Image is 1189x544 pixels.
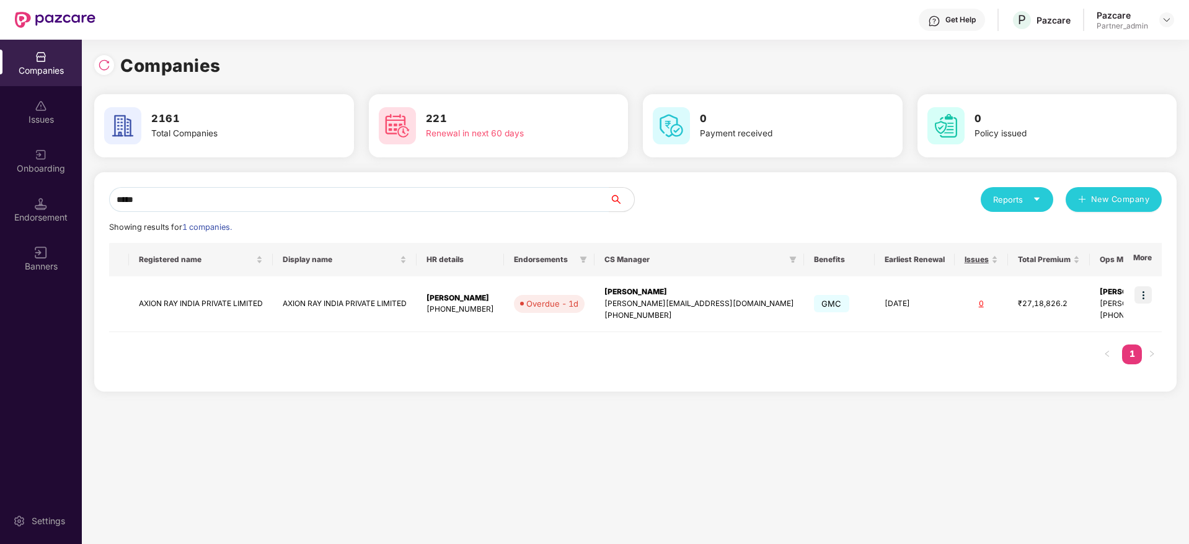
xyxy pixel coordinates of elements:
img: svg+xml;base64,PHN2ZyB3aWR0aD0iMjAiIGhlaWdodD0iMjAiIHZpZXdCb3g9IjAgMCAyMCAyMCIgZmlsbD0ibm9uZSIgeG... [35,149,47,161]
span: Registered name [139,255,254,265]
li: Next Page [1142,344,1162,364]
div: 0 [965,298,998,310]
img: svg+xml;base64,PHN2ZyBpZD0iSXNzdWVzX2Rpc2FibGVkIiB4bWxucz0iaHR0cDovL3d3dy53My5vcmcvMjAwMC9zdmciIH... [35,100,47,112]
span: P [1018,12,1026,27]
span: right [1148,350,1156,358]
span: 1 companies. [182,222,232,232]
div: Settings [28,515,69,527]
img: icon [1134,286,1152,304]
span: Endorsements [514,255,575,265]
span: filter [580,256,587,263]
div: Reports [993,193,1041,206]
img: svg+xml;base64,PHN2ZyB4bWxucz0iaHR0cDovL3d3dy53My5vcmcvMjAwMC9zdmciIHdpZHRoPSI2MCIgaGVpZ2h0PSI2MC... [379,107,416,144]
div: [PERSON_NAME] [427,292,494,304]
li: 1 [1122,344,1142,364]
span: caret-down [1033,195,1041,203]
img: svg+xml;base64,PHN2ZyBpZD0iU2V0dGluZy0yMHgyMCIgeG1sbnM9Imh0dHA6Ly93d3cudzMub3JnLzIwMDAvc3ZnIiB3aW... [13,515,25,527]
span: Issues [965,255,989,265]
h3: 0 [975,111,1131,127]
span: filter [787,252,799,267]
span: search [609,195,634,204]
div: [PHONE_NUMBER] [604,310,794,322]
img: New Pazcare Logo [15,12,95,28]
th: HR details [417,243,504,276]
button: search [609,187,635,212]
th: Earliest Renewal [875,243,955,276]
div: Payment received [700,127,856,141]
img: svg+xml;base64,PHN2ZyB4bWxucz0iaHR0cDovL3d3dy53My5vcmcvMjAwMC9zdmciIHdpZHRoPSI2MCIgaGVpZ2h0PSI2MC... [927,107,965,144]
div: [PHONE_NUMBER] [427,304,494,315]
span: Total Premium [1018,255,1071,265]
h3: 221 [426,111,582,127]
div: [PERSON_NAME] [604,286,794,298]
img: svg+xml;base64,PHN2ZyB3aWR0aD0iMTQuNSIgaGVpZ2h0PSIxNC41IiB2aWV3Qm94PSIwIDAgMTYgMTYiIGZpbGw9Im5vbm... [35,198,47,210]
div: Renewal in next 60 days [426,127,582,141]
span: filter [577,252,590,267]
img: svg+xml;base64,PHN2ZyBpZD0iUmVsb2FkLTMyeDMyIiB4bWxucz0iaHR0cDovL3d3dy53My5vcmcvMjAwMC9zdmciIHdpZH... [98,59,110,71]
div: Pazcare [1037,14,1071,26]
div: Pazcare [1097,9,1148,21]
img: svg+xml;base64,PHN2ZyB4bWxucz0iaHR0cDovL3d3dy53My5vcmcvMjAwMC9zdmciIHdpZHRoPSI2MCIgaGVpZ2h0PSI2MC... [104,107,141,144]
div: Total Companies [151,127,307,141]
td: AXION RAY INDIA PRIVATE LIMITED [129,276,273,332]
th: Display name [273,243,417,276]
img: svg+xml;base64,PHN2ZyBpZD0iRHJvcGRvd24tMzJ4MzIiIHhtbG5zPSJodHRwOi8vd3d3LnczLm9yZy8yMDAwL3N2ZyIgd2... [1162,15,1172,25]
span: Display name [283,255,397,265]
div: ₹27,18,826.2 [1018,298,1080,310]
a: 1 [1122,344,1142,363]
div: [PERSON_NAME][EMAIL_ADDRESS][DOMAIN_NAME] [604,298,794,310]
th: Registered name [129,243,273,276]
span: GMC [814,295,849,312]
span: left [1103,350,1111,358]
img: svg+xml;base64,PHN2ZyBpZD0iSGVscC0zMngzMiIgeG1sbnM9Imh0dHA6Ly93d3cudzMub3JnLzIwMDAvc3ZnIiB3aWR0aD... [928,15,940,27]
td: [DATE] [875,276,955,332]
th: Benefits [804,243,875,276]
div: Overdue - 1d [526,297,578,310]
button: plusNew Company [1066,187,1162,212]
button: left [1097,344,1117,364]
span: New Company [1091,193,1150,206]
h3: 0 [700,111,856,127]
div: Policy issued [975,127,1131,141]
span: CS Manager [604,255,784,265]
img: svg+xml;base64,PHN2ZyBpZD0iQ29tcGFuaWVzIiB4bWxucz0iaHR0cDovL3d3dy53My5vcmcvMjAwMC9zdmciIHdpZHRoPS... [35,51,47,63]
span: Showing results for [109,222,232,232]
th: Total Premium [1008,243,1090,276]
li: Previous Page [1097,344,1117,364]
div: Get Help [945,15,976,25]
img: svg+xml;base64,PHN2ZyB4bWxucz0iaHR0cDovL3d3dy53My5vcmcvMjAwMC9zdmciIHdpZHRoPSI2MCIgaGVpZ2h0PSI2MC... [653,107,690,144]
button: right [1142,344,1162,364]
div: Partner_admin [1097,21,1148,31]
span: plus [1078,195,1086,205]
td: AXION RAY INDIA PRIVATE LIMITED [273,276,417,332]
th: More [1123,243,1162,276]
h3: 2161 [151,111,307,127]
h1: Companies [120,52,221,79]
img: svg+xml;base64,PHN2ZyB3aWR0aD0iMTYiIGhlaWdodD0iMTYiIHZpZXdCb3g9IjAgMCAxNiAxNiIgZmlsbD0ibm9uZSIgeG... [35,247,47,259]
span: filter [789,256,797,263]
th: Issues [955,243,1008,276]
